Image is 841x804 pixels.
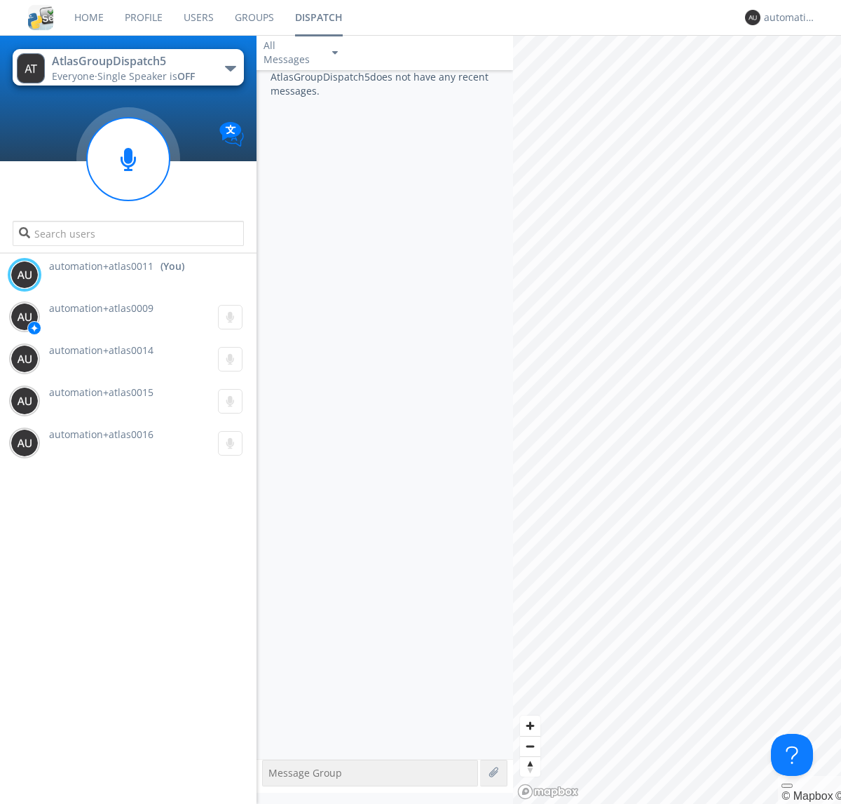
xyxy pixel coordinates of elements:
span: automation+atlas0009 [49,301,153,315]
span: automation+atlas0014 [49,343,153,357]
button: AtlasGroupDispatch5Everyone·Single Speaker isOFF [13,49,243,86]
button: Zoom in [520,716,540,736]
a: Mapbox [781,790,833,802]
img: 373638.png [11,429,39,457]
span: automation+atlas0011 [49,259,153,273]
div: Everyone · [52,69,210,83]
div: All Messages [264,39,320,67]
img: caret-down-sm.svg [332,51,338,55]
input: Search users [13,221,243,246]
div: automation+atlas0011 [764,11,816,25]
div: AtlasGroupDispatch5 does not have any recent messages. [257,70,513,759]
img: 373638.png [11,387,39,415]
img: cddb5a64eb264b2086981ab96f4c1ba7 [28,5,53,30]
img: Translation enabled [219,122,244,147]
span: automation+atlas0016 [49,428,153,441]
button: Toggle attribution [781,784,793,788]
img: 373638.png [745,10,760,25]
a: Mapbox logo [517,784,579,800]
img: 373638.png [11,303,39,331]
iframe: Toggle Customer Support [771,734,813,776]
img: 373638.png [17,53,45,83]
button: Zoom out [520,736,540,756]
span: automation+atlas0015 [49,386,153,399]
img: 373638.png [11,261,39,289]
span: Zoom out [520,737,540,756]
span: Single Speaker is [97,69,195,83]
div: (You) [160,259,184,273]
button: Reset bearing to north [520,756,540,777]
span: OFF [177,69,195,83]
div: AtlasGroupDispatch5 [52,53,210,69]
img: 373638.png [11,345,39,373]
